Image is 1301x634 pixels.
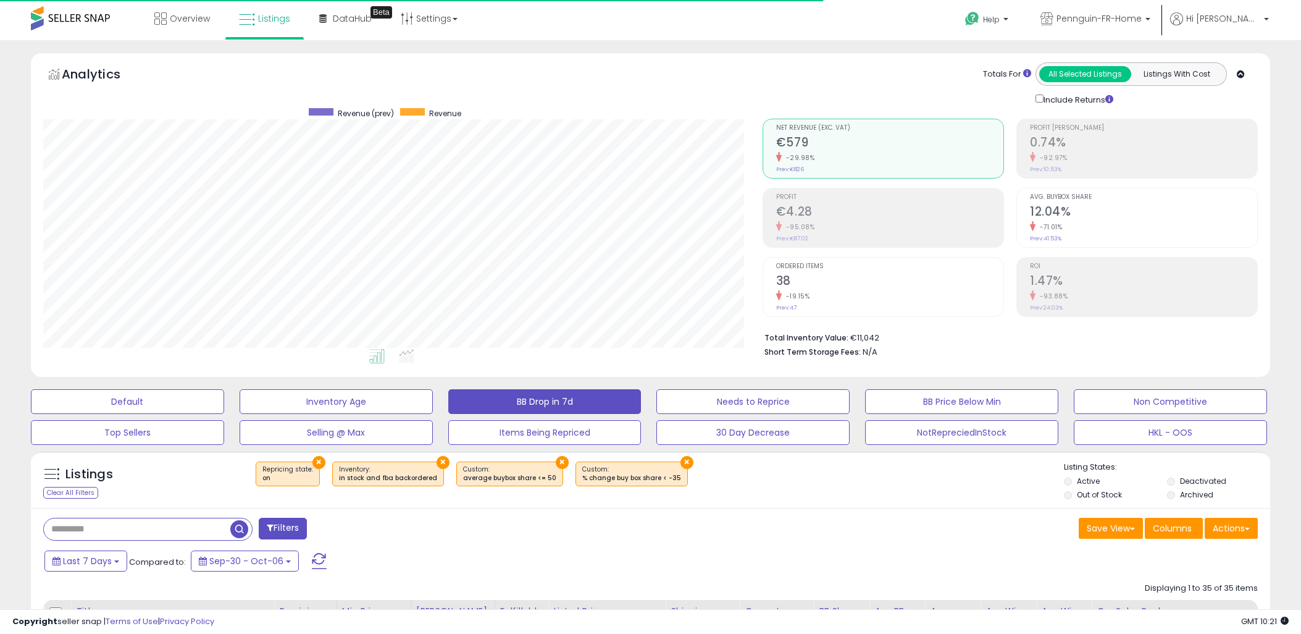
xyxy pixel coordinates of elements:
div: Tooltip anchor [370,6,392,19]
button: Top Sellers [31,420,224,445]
button: × [312,456,325,469]
span: Columns [1153,522,1192,535]
small: Prev: 47 [776,304,797,311]
small: -19.15% [782,292,810,301]
button: 30 Day Decrease [656,420,850,445]
span: Help [983,14,1000,25]
span: Profit [PERSON_NAME] [1030,125,1257,132]
span: Hi [PERSON_NAME] [1186,12,1260,25]
span: DataHub [333,12,372,25]
h2: 12.04% [1030,205,1257,221]
button: BB Drop in 7d [448,389,642,414]
small: Prev: €87.02 [776,235,808,242]
span: Profit [776,194,1003,201]
span: ROI [1030,263,1257,270]
a: Privacy Policy [160,615,214,627]
span: Revenue (prev) [338,108,394,119]
button: NotRepreciedInStock [865,420,1058,445]
div: average buybox share <= 50 [463,474,556,483]
button: Filters [259,518,307,539]
button: Inventory Age [240,389,433,414]
a: Terms of Use [106,615,158,627]
h2: €4.28 [776,205,1003,221]
div: Clear All Filters [43,487,98,499]
button: Items Being Repriced [448,420,642,445]
button: Needs to Reprice [656,389,850,414]
strong: Copyright [12,615,57,627]
button: Save View [1079,518,1143,539]
button: Actions [1205,518,1258,539]
span: Net Revenue (Exc. VAT) [776,125,1003,132]
button: HKL - OOS [1074,420,1267,445]
i: Get Help [964,11,980,27]
small: Prev: 41.53% [1030,235,1061,242]
button: Non Competitive [1074,389,1267,414]
b: Short Term Storage Fees: [764,347,861,357]
span: Sep-30 - Oct-06 [209,555,283,567]
label: Active [1077,476,1100,486]
span: Repricing state : [262,465,313,483]
p: Listing States: [1064,462,1270,473]
button: Columns [1145,518,1203,539]
h5: Analytics [62,66,144,86]
div: on [262,474,313,483]
a: Hi [PERSON_NAME] [1170,12,1269,40]
span: Last 7 Days [63,555,112,567]
b: Total Inventory Value: [764,332,848,343]
small: Prev: 24.03% [1030,304,1063,311]
span: Pennguin-FR-Home [1056,12,1142,25]
div: Totals For [983,69,1031,80]
li: €11,042 [764,329,1249,344]
label: Deactivated [1180,476,1226,486]
small: -93.88% [1035,292,1068,301]
span: Compared to: [129,556,186,568]
h2: 0.74% [1030,135,1257,152]
span: 2025-10-14 10:21 GMT [1241,615,1289,627]
div: Displaying 1 to 35 of 35 items [1145,583,1258,594]
h5: Listings [65,466,113,483]
label: Archived [1180,489,1213,500]
small: Prev: €826 [776,166,804,173]
button: Default [31,389,224,414]
span: N/A [863,346,877,358]
div: seller snap | | [12,616,214,628]
h2: €579 [776,135,1003,152]
small: -71.01% [1035,222,1063,232]
small: -95.08% [782,222,815,232]
button: × [680,456,693,469]
div: Include Returns [1026,92,1128,106]
span: Custom: [582,465,681,483]
button: Last 7 Days [44,551,127,572]
small: -29.98% [782,153,815,163]
h2: 38 [776,274,1003,290]
small: Prev: 10.53% [1030,166,1061,173]
div: % change buy box share < -35 [582,474,681,483]
h2: 1.47% [1030,274,1257,290]
div: in stock and fba backordered [339,474,437,483]
a: Help [955,2,1021,40]
span: Ordered Items [776,263,1003,270]
span: Listings [258,12,290,25]
button: Listings With Cost [1131,66,1223,82]
span: Custom: [463,465,556,483]
button: Selling @ Max [240,420,433,445]
button: BB Price Below Min [865,389,1058,414]
span: Revenue [429,108,461,119]
label: Out of Stock [1077,489,1122,500]
button: × [556,456,569,469]
span: Inventory : [339,465,437,483]
span: Overview [170,12,210,25]
span: Avg. Buybox Share [1030,194,1257,201]
button: All Selected Listings [1039,66,1131,82]
button: Sep-30 - Oct-06 [191,551,299,572]
small: -92.97% [1035,153,1068,163]
button: × [437,456,450,469]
